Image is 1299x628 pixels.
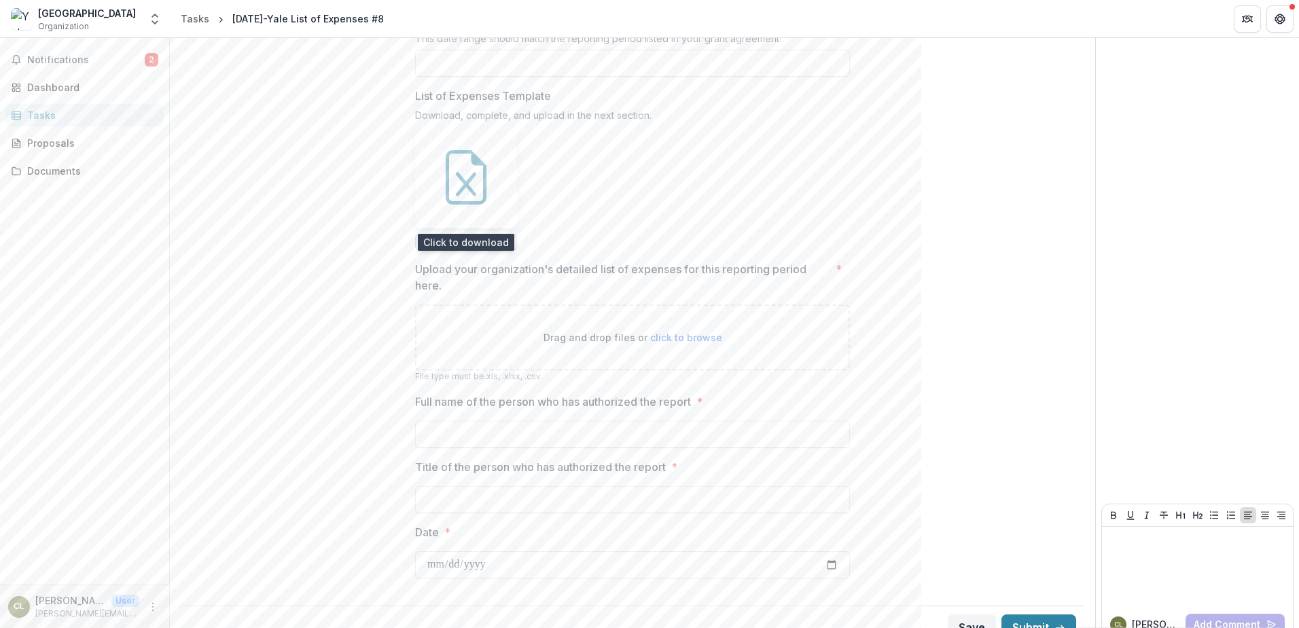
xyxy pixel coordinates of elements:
[5,49,164,71] button: Notifications2
[415,88,551,104] p: List of Expenses Template
[415,33,850,50] div: This date range should match the reporting period listed in your grant agreement.
[27,164,153,178] div: Documents
[27,54,145,66] span: Notifications
[175,9,389,29] nav: breadcrumb
[1190,507,1206,523] button: Heading 2
[1240,507,1256,523] button: Align Left
[1114,621,1123,628] div: Chan, Lina
[145,5,164,33] button: Open entity switcher
[11,8,33,30] img: Yale University
[544,330,722,345] p: Drag and drop files or
[35,608,139,620] p: [PERSON_NAME][EMAIL_ADDRESS][PERSON_NAME][DOMAIN_NAME]
[415,524,439,540] p: Date
[14,602,24,611] div: Chan, Lina
[145,599,161,615] button: More
[1257,507,1273,523] button: Align Center
[5,132,164,154] a: Proposals
[1122,507,1139,523] button: Underline
[27,108,153,122] div: Tasks
[415,109,850,126] div: Download, complete, and upload in the next section.
[1266,5,1294,33] button: Get Help
[181,12,209,26] div: Tasks
[5,104,164,126] a: Tasks
[5,76,164,99] a: Dashboard
[38,20,89,33] span: Organization
[1234,5,1261,33] button: Partners
[1173,507,1189,523] button: Heading 1
[111,595,139,607] p: User
[415,459,666,475] p: Title of the person who has authorized the report
[421,237,511,248] span: Financial Report_List of Expenses Template.xls
[1105,507,1122,523] button: Bold
[27,80,153,94] div: Dashboard
[1139,507,1155,523] button: Italicize
[415,394,691,410] p: Full name of the person who has authorized the report
[232,12,384,26] div: [DATE]-Yale List of Expenses #8
[35,593,106,608] p: [PERSON_NAME]
[5,160,164,182] a: Documents
[1156,507,1172,523] button: Strike
[175,9,215,29] a: Tasks
[145,53,158,67] span: 2
[415,261,830,294] p: Upload your organization's detailed list of expenses for this reporting period here.
[415,370,850,383] p: File type must be .xls, .xlsx, .csv
[415,126,517,250] div: Financial Report_List of Expenses Template.xls
[38,6,136,20] div: [GEOGRAPHIC_DATA]
[1223,507,1239,523] button: Ordered List
[1273,507,1289,523] button: Align Right
[27,136,153,150] div: Proposals
[650,332,722,343] span: click to browse
[1206,507,1222,523] button: Bullet List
